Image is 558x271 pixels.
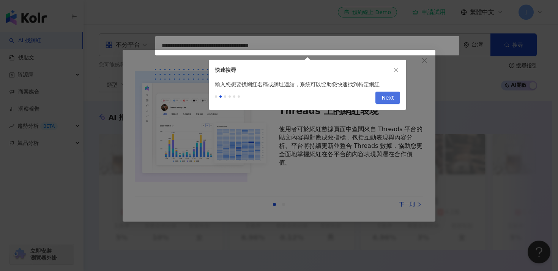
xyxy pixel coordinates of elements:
[375,92,400,104] button: Next
[209,80,406,89] div: 輸入您想要找網紅名稱或網址連結，系統可以協助您快速找到特定網紅
[381,92,394,104] span: Next
[392,66,400,74] button: close
[215,66,392,74] div: 快速搜尋
[393,67,399,73] span: close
